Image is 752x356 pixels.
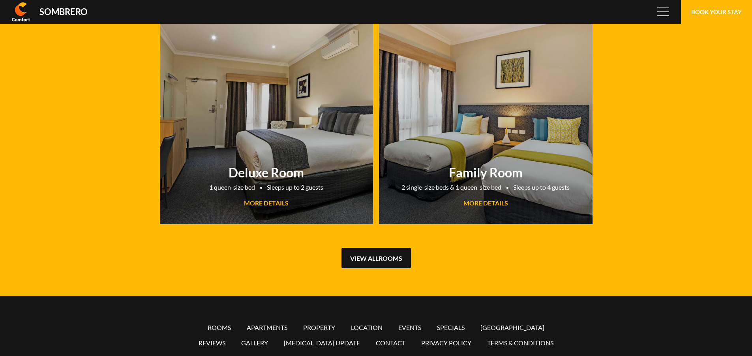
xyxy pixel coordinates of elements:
a: Events [398,324,421,331]
a: Property [303,324,335,331]
a: Rooms [208,324,231,331]
h2: Deluxe Room [164,165,369,180]
a: Family Room2 single-size beds & 1 queen-size bedSleeps up to 4 guestsMORE DETAILS [379,3,593,224]
a: Contact [376,339,405,347]
a: Gallery [241,339,268,347]
span: Menu [657,8,669,16]
a: Location [351,324,383,331]
span: MORE DETAILS [244,199,289,207]
a: [GEOGRAPHIC_DATA] [480,324,544,331]
li: 2 single-size beds & 1 queen-size bed [401,182,501,192]
div: Sombrero [39,8,88,16]
a: [MEDICAL_DATA] Update [284,339,360,347]
h2: Family Room [383,165,589,180]
a: Specials [437,324,465,331]
a: Apartments [247,324,287,331]
a: View allRooms [341,248,411,268]
a: Privacy policy [421,339,471,347]
li: 1 queen-size bed [209,182,255,192]
li: Sleeps up to 2 guests [267,182,323,192]
a: Reviews [199,339,225,347]
a: Deluxe Room1 queen-size bedSleeps up to 2 guestsMORE DETAILS [160,3,373,224]
li: Sleeps up to 4 guests [513,182,570,192]
span: MORE DETAILS [463,199,508,207]
img: Comfort Inn & Suites Sombrero [12,2,30,21]
a: Terms & conditions [487,339,553,347]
